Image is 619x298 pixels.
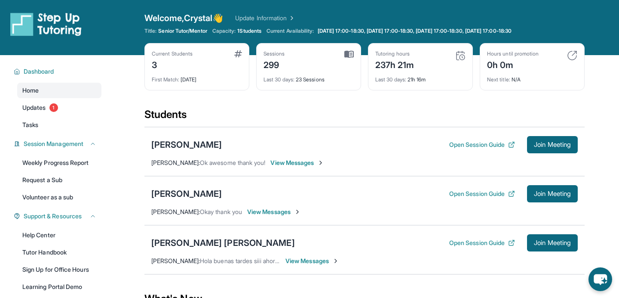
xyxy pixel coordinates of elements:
div: [PERSON_NAME] [151,139,222,151]
a: Volunteer as a sub [17,189,101,205]
a: Home [17,83,101,98]
div: [PERSON_NAME] [151,188,222,200]
a: Tasks [17,117,101,133]
a: Weekly Progress Report [17,155,101,171]
span: [DATE] 17:00-18:30, [DATE] 17:00-18:30, [DATE] 17:00-18:30, [DATE] 17:00-18:30 [318,28,512,34]
span: View Messages [285,257,339,265]
span: 1 Students [237,28,261,34]
div: 23 Sessions [264,71,354,83]
span: [PERSON_NAME] : [151,257,200,264]
span: Senior Tutor/Mentor [158,28,207,34]
span: View Messages [270,158,324,167]
span: Home [22,86,39,95]
span: Next title : [487,76,510,83]
span: Join Meeting [534,142,571,147]
a: Tutor Handbook [17,245,101,260]
span: Updates [22,103,46,112]
span: Last 30 days : [375,76,406,83]
button: Open Session Guide [449,140,515,149]
button: Support & Resources [20,212,96,220]
a: Update Information [235,14,295,22]
span: Ok awesome thank you! [200,159,265,166]
a: Updates1 [17,100,101,115]
img: Chevron Right [287,14,295,22]
div: 3 [152,57,193,71]
button: Session Management [20,140,96,148]
span: Session Management [24,140,83,148]
button: Join Meeting [527,136,578,153]
span: Join Meeting [534,240,571,245]
div: 21h 16m [375,71,466,83]
a: Help Center [17,227,101,243]
img: card [567,50,577,61]
button: Join Meeting [527,185,578,202]
span: [PERSON_NAME] : [151,208,200,215]
span: [PERSON_NAME] : [151,159,200,166]
span: Welcome, Crystal 👋 [144,12,223,24]
span: View Messages [247,208,301,216]
a: Sign Up for Office Hours [17,262,101,277]
span: Dashboard [24,67,54,76]
div: Current Students [152,50,193,57]
div: [PERSON_NAME] [PERSON_NAME] [151,237,295,249]
div: 299 [264,57,285,71]
button: Open Session Guide [449,239,515,247]
span: Last 30 days : [264,76,294,83]
div: Students [144,108,585,127]
div: [DATE] [152,71,242,83]
span: 1 [49,103,58,112]
img: card [455,50,466,61]
div: Tutoring hours [375,50,414,57]
img: logo [10,12,82,36]
span: Capacity: [212,28,236,34]
div: 237h 21m [375,57,414,71]
img: Chevron-Right [332,258,339,264]
span: Okay thank you [200,208,242,215]
div: N/A [487,71,577,83]
img: Chevron-Right [294,208,301,215]
img: Chevron-Right [317,159,324,166]
span: Tasks [22,121,38,129]
span: Hola buenas tardes siii ahorita se conecta [GEOGRAPHIC_DATA] [200,257,374,264]
span: Join Meeting [534,191,571,196]
img: card [234,50,242,57]
img: card [344,50,354,58]
span: Title: [144,28,156,34]
div: Sessions [264,50,285,57]
button: Dashboard [20,67,96,76]
span: Support & Resources [24,212,82,220]
a: Request a Sub [17,172,101,188]
button: Open Session Guide [449,189,515,198]
span: Current Availability: [267,28,314,34]
button: chat-button [588,267,612,291]
a: Learning Portal Demo [17,279,101,295]
a: [DATE] 17:00-18:30, [DATE] 17:00-18:30, [DATE] 17:00-18:30, [DATE] 17:00-18:30 [316,28,513,34]
button: Join Meeting [527,234,578,251]
div: 0h 0m [487,57,539,71]
span: First Match : [152,76,179,83]
div: Hours until promotion [487,50,539,57]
